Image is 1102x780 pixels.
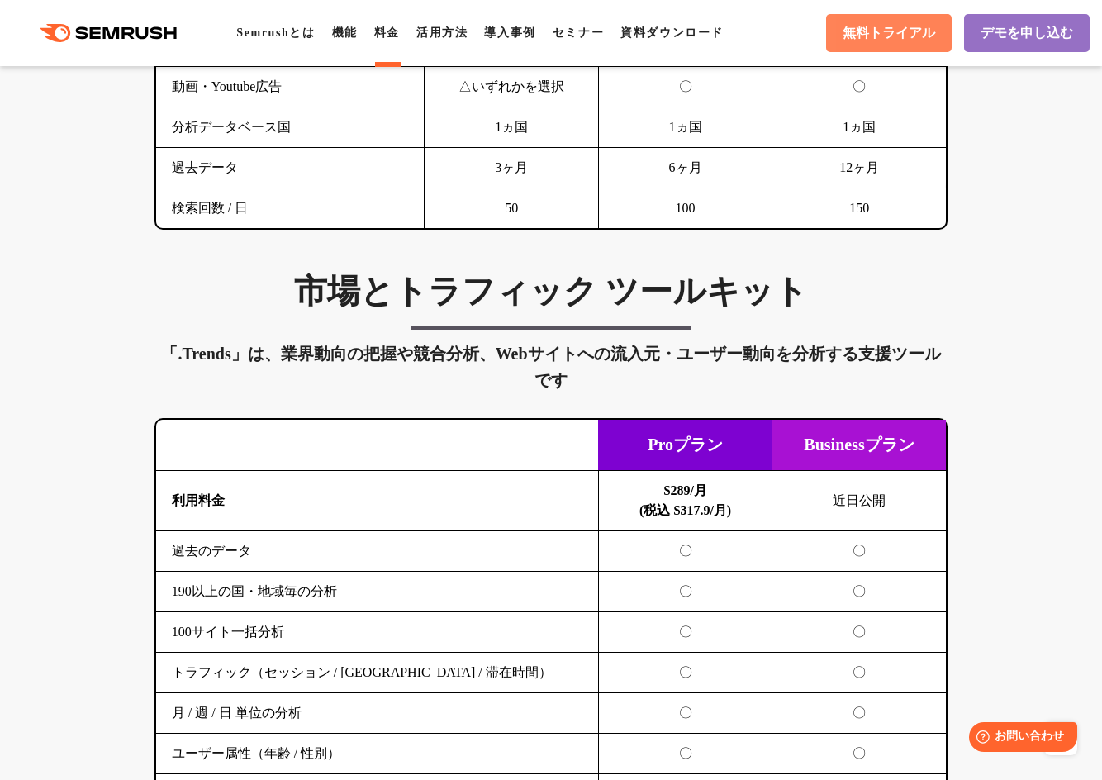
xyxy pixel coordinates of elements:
[553,26,604,39] a: セミナー
[981,25,1073,42] span: デモを申し込む
[772,531,946,572] td: 〇
[620,26,724,39] a: 資料ダウンロード
[156,531,599,572] td: 過去のデータ
[964,14,1090,52] a: デモを申し込む
[156,107,425,148] td: 分析データベース国
[772,693,946,734] td: 〇
[416,26,468,39] a: 活用方法
[772,572,946,612] td: 〇
[826,14,952,52] a: 無料トライアル
[772,148,946,188] td: 12ヶ月
[154,271,948,312] h3: 市場とトラフィック ツールキット
[843,25,935,42] span: 無料トライアル
[425,148,598,188] td: 3ヶ月
[598,67,772,107] td: 〇
[236,26,315,39] a: Semrushとは
[598,693,772,734] td: 〇
[332,26,358,39] a: 機能
[598,107,772,148] td: 1ヵ国
[156,67,425,107] td: 動画・Youtube広告
[154,340,948,393] div: 「.Trends」は、業界動向の把握や競合分析、Webサイトへの流入元・ユーザー動向を分析する支援ツールです
[172,493,225,507] b: 利用料金
[955,716,1084,762] iframe: Help widget launcher
[425,107,598,148] td: 1ヵ国
[156,572,599,612] td: 190以上の国・地域毎の分析
[598,188,772,229] td: 100
[156,653,599,693] td: トラフィック（セッション / [GEOGRAPHIC_DATA] / 滞在時間）
[156,188,425,229] td: 検索回数 / 日
[598,653,772,693] td: 〇
[598,734,772,774] td: 〇
[425,67,598,107] td: △いずれかを選択
[772,653,946,693] td: 〇
[374,26,400,39] a: 料金
[772,612,946,653] td: 〇
[772,420,946,471] td: Businessプラン
[772,107,946,148] td: 1ヵ国
[772,471,946,531] td: 近日公開
[772,734,946,774] td: 〇
[772,67,946,107] td: 〇
[156,734,599,774] td: ユーザー属性（年齢 / 性別）
[156,148,425,188] td: 過去データ
[425,188,598,229] td: 50
[484,26,535,39] a: 導入事例
[598,420,772,471] td: Proプラン
[156,693,599,734] td: 月 / 週 / 日 単位の分析
[598,612,772,653] td: 〇
[598,531,772,572] td: 〇
[772,188,946,229] td: 150
[598,572,772,612] td: 〇
[598,148,772,188] td: 6ヶ月
[639,483,731,517] b: $289/月 (税込 $317.9/月)
[156,612,599,653] td: 100サイト一括分析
